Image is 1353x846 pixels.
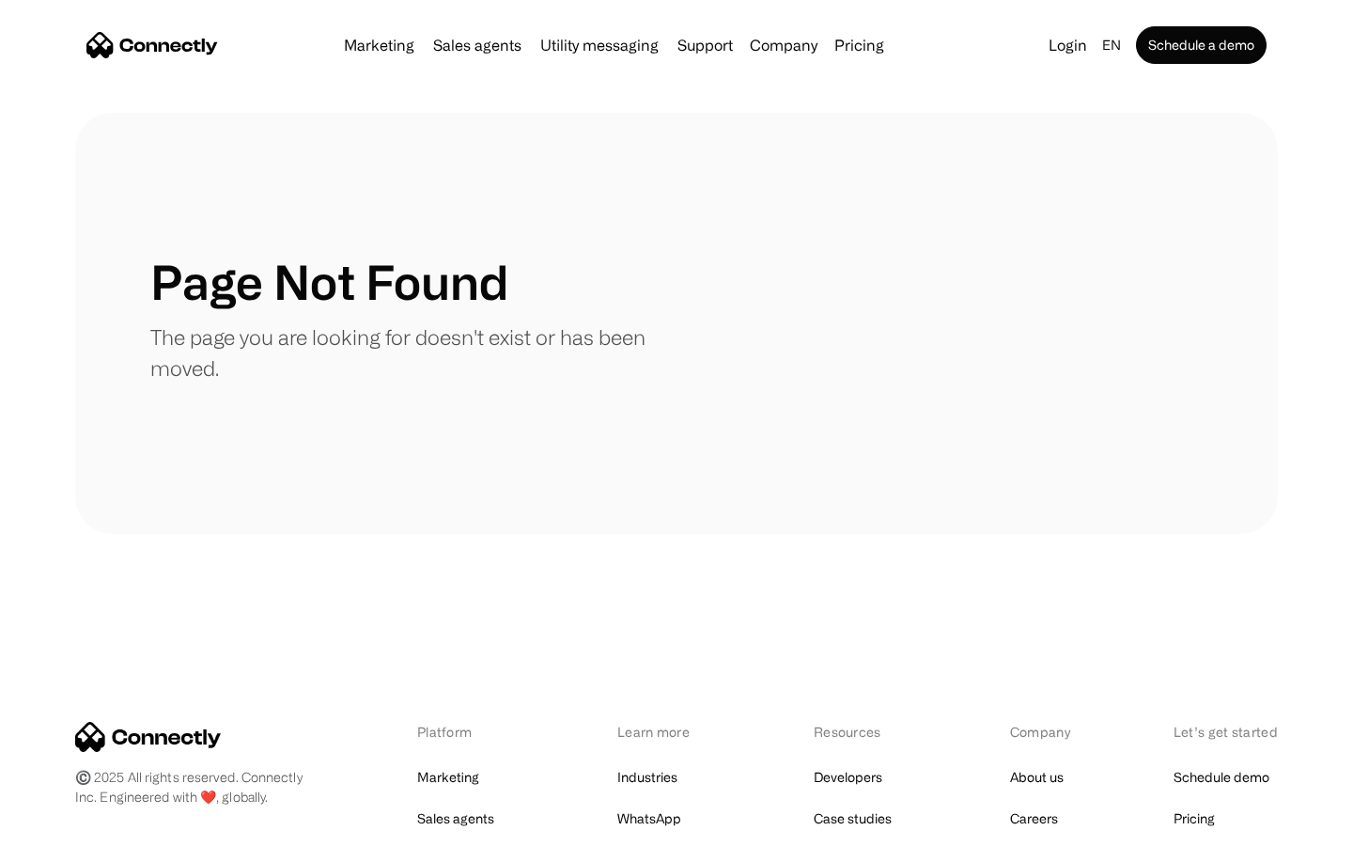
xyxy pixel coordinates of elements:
[617,764,677,791] a: Industries
[86,31,218,59] a: home
[150,254,508,310] h1: Page Not Found
[750,32,817,58] div: Company
[1010,722,1076,742] div: Company
[1136,26,1267,64] a: Schedule a demo
[814,806,892,832] a: Case studies
[417,806,494,832] a: Sales agents
[814,722,912,742] div: Resources
[1174,722,1278,742] div: Let’s get started
[426,38,529,53] a: Sales agents
[827,38,892,53] a: Pricing
[417,764,479,791] a: Marketing
[1041,32,1095,58] a: Login
[1010,806,1058,832] a: Careers
[336,38,422,53] a: Marketing
[1010,764,1064,791] a: About us
[533,38,666,53] a: Utility messaging
[1174,806,1215,832] a: Pricing
[617,722,716,742] div: Learn more
[1095,32,1132,58] div: en
[1174,764,1269,791] a: Schedule demo
[38,813,113,839] ul: Language list
[417,722,520,742] div: Platform
[1102,32,1121,58] div: en
[150,321,676,384] p: The page you are looking for doesn't exist or has been moved.
[744,32,823,58] div: Company
[670,38,740,53] a: Support
[814,764,882,791] a: Developers
[617,806,681,832] a: WhatsApp
[19,811,113,839] aside: Language selected: English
